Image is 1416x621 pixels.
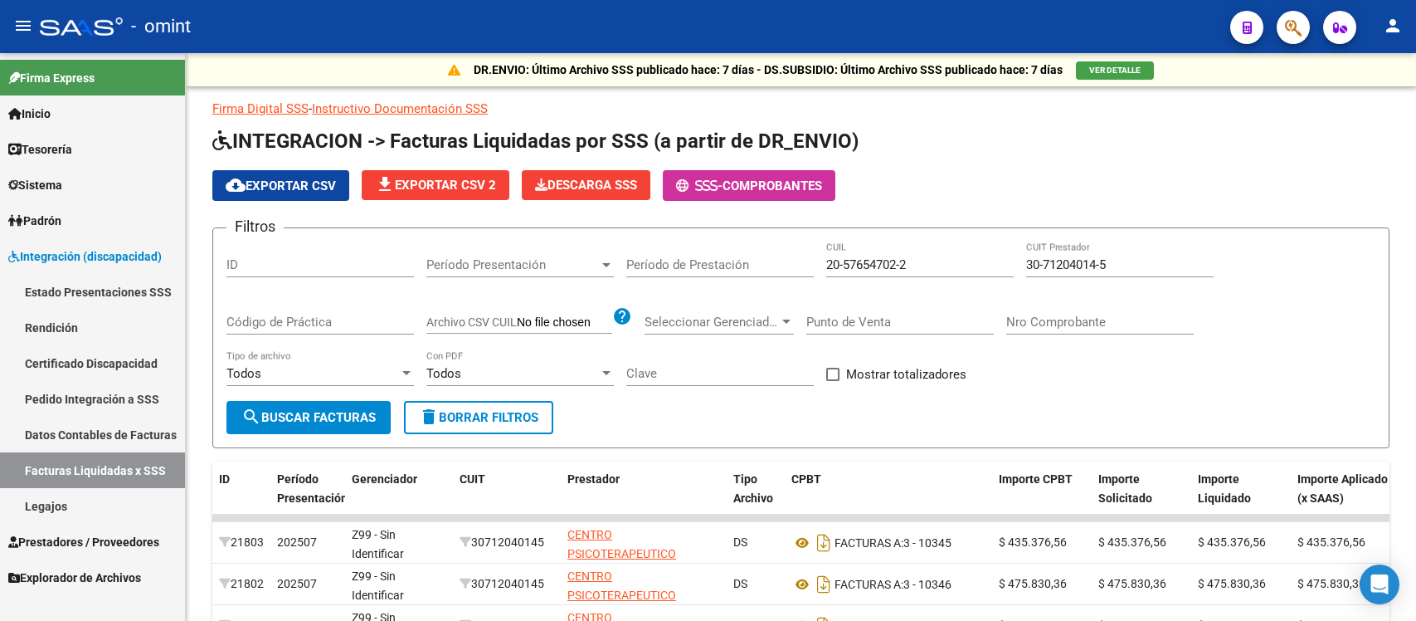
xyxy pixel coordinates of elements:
[1383,16,1403,36] mat-icon: person
[419,407,439,427] mat-icon: delete
[460,533,554,552] div: 30712040145
[835,536,903,550] span: FACTURAS A:
[352,528,404,560] span: Z99 - Sin Identificar
[1297,577,1365,590] span: $ 475.830,36
[362,170,509,200] button: Exportar CSV 2
[835,578,903,591] span: FACTURAS A:
[813,571,835,598] i: Descargar documento
[241,407,261,427] mat-icon: search
[645,315,779,330] span: Seleccionar Gerenciador
[1297,472,1388,505] span: Importe Aplicado (x SAAS)
[999,577,1067,590] span: $ 475.830,36
[474,61,1063,79] p: DR.ENVIO: Último Archivo SSS publicado hace: 7 días - DS.SUBSIDIO: Último Archivo SSS publicado h...
[404,401,553,434] button: Borrar Filtros
[522,170,650,201] app-download-masive: Descarga masiva de comprobantes (adjuntos)
[426,257,599,272] span: Período Presentación
[1089,66,1141,75] span: VER DETALLE
[8,569,141,587] span: Explorador de Archivos
[785,462,992,535] datatable-header-cell: CPBT
[226,401,391,434] button: Buscar Facturas
[453,462,561,535] datatable-header-cell: CUIT
[345,462,453,535] datatable-header-cell: Gerenciador
[241,410,376,425] span: Buscar Facturas
[426,315,517,329] span: Archivo CSV CUIL
[791,571,985,598] div: 3 - 10346
[226,178,336,193] span: Exportar CSV
[1198,535,1266,549] span: $ 435.376,56
[8,69,95,87] span: Firma Express
[8,247,162,266] span: Integración (discapacidad)
[522,170,650,200] button: Descarga SSS
[8,533,159,551] span: Prestadores / Proveedores
[212,101,309,116] a: Firma Digital SSS
[791,472,821,486] span: CPBT
[426,366,461,381] span: Todos
[561,462,727,535] datatable-header-cell: Prestador
[733,472,773,505] span: Tipo Archivo
[219,533,264,552] div: 21803
[375,178,496,193] span: Exportar CSV 2
[1092,462,1191,535] datatable-header-cell: Importe Solicitado
[535,178,637,193] span: Descarga SSS
[1291,462,1399,535] datatable-header-cell: Importe Aplicado (x SAAS)
[8,105,51,123] span: Inicio
[1297,535,1365,549] span: $ 435.376,56
[277,535,317,549] span: 202507
[8,212,61,230] span: Padrón
[727,462,785,535] datatable-header-cell: Tipo Archivo
[517,315,612,330] input: Archivo CSV CUIL
[663,170,835,201] button: -Comprobantes
[733,535,747,549] span: DS
[999,472,1073,486] span: Importe CPBT
[733,577,747,590] span: DS
[567,528,699,579] span: CENTRO PSICOTERAPEUTICO [GEOGRAPHIC_DATA] S.A
[212,100,1389,118] p: -
[352,472,417,486] span: Gerenciador
[1198,577,1266,590] span: $ 475.830,36
[813,530,835,556] i: Descargar documento
[8,140,72,159] span: Tesorería
[1098,472,1152,505] span: Importe Solicitado
[352,570,404,602] span: Z99 - Sin Identificar
[219,575,264,594] div: 21802
[1198,472,1251,505] span: Importe Liquidado
[460,575,554,594] div: 30712040145
[219,472,230,486] span: ID
[846,364,966,384] span: Mostrar totalizadores
[8,176,62,194] span: Sistema
[1098,577,1166,590] span: $ 475.830,36
[277,577,317,590] span: 202507
[567,570,699,621] span: CENTRO PSICOTERAPEUTICO [GEOGRAPHIC_DATA] S.A
[791,530,985,556] div: 3 - 10345
[277,472,348,505] span: Período Presentación
[992,462,1092,535] datatable-header-cell: Importe CPBT
[270,462,345,535] datatable-header-cell: Período Presentación
[723,178,822,193] span: Comprobantes
[676,178,723,193] span: -
[226,175,246,195] mat-icon: cloud_download
[419,410,538,425] span: Borrar Filtros
[226,366,261,381] span: Todos
[226,215,284,238] h3: Filtros
[567,472,620,486] span: Prestador
[460,472,485,486] span: CUIT
[13,16,33,36] mat-icon: menu
[312,101,488,116] a: Instructivo Documentación SSS
[212,170,349,201] button: Exportar CSV
[1191,462,1291,535] datatable-header-cell: Importe Liquidado
[131,8,191,45] span: - omint
[212,462,270,535] datatable-header-cell: ID
[1076,61,1154,80] button: VER DETALLE
[212,130,859,153] span: INTEGRACION -> Facturas Liquidadas por SSS (a partir de DR_ENVIO)
[612,306,632,326] mat-icon: help
[1098,535,1166,549] span: $ 435.376,56
[375,174,395,194] mat-icon: file_download
[1360,565,1399,604] div: Open Intercom Messenger
[999,535,1067,549] span: $ 435.376,56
